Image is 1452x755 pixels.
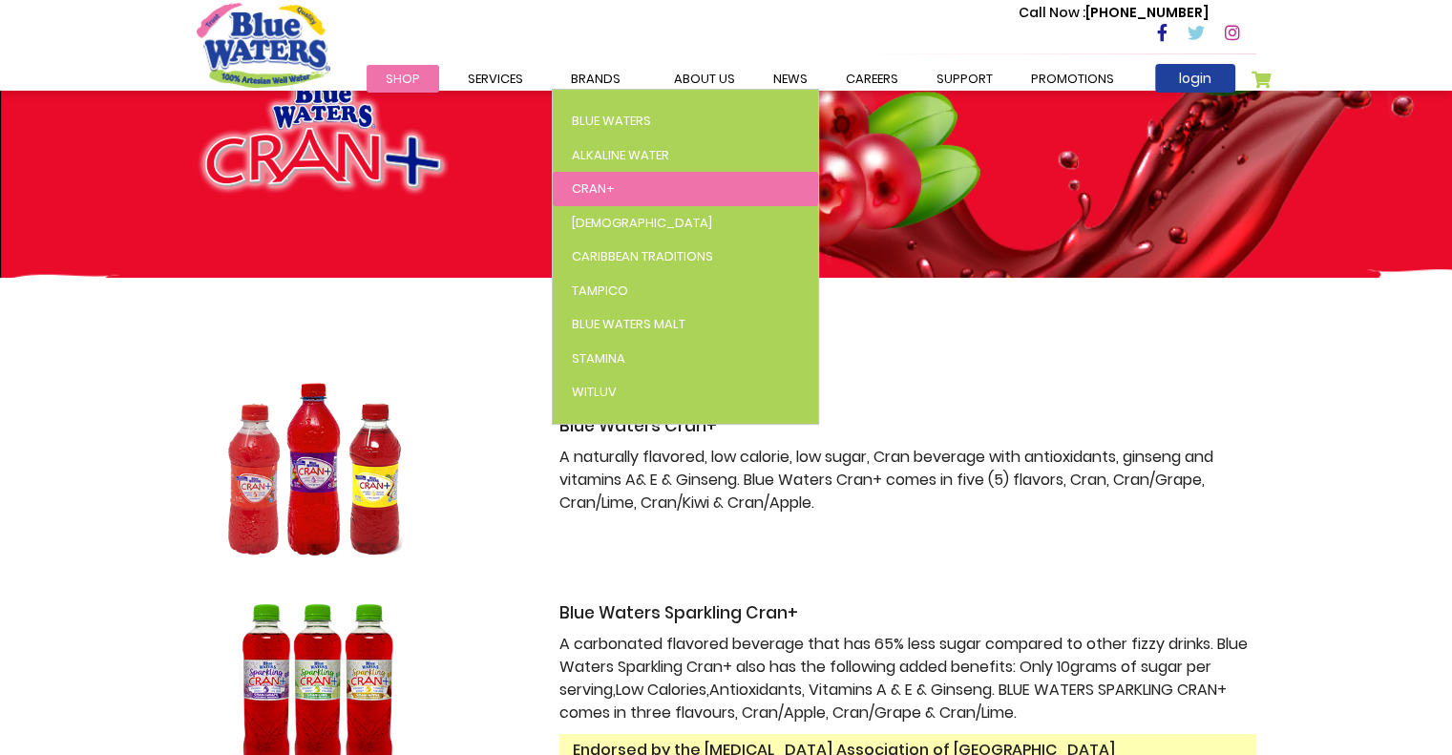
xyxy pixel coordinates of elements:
[572,383,617,401] span: WitLuv
[1155,64,1235,93] a: login
[559,603,1256,623] h3: Blue Waters Sparkling Cran+
[1019,3,1085,22] span: Call Now :
[386,70,420,88] span: Shop
[572,214,712,232] span: [DEMOGRAPHIC_DATA]
[572,282,628,300] span: Tampico
[197,3,330,87] a: store logo
[572,247,713,265] span: Caribbean Traditions
[917,65,1012,93] a: support
[559,416,1256,436] h3: Blue Waters Cran+
[468,70,523,88] span: Services
[559,335,1256,376] h2: CRAN+
[754,65,827,93] a: News
[559,446,1256,514] p: A naturally flavored, low calorie, low sugar, Cran beverage with antioxidants, ginseng and vitami...
[572,179,615,198] span: Cran+
[572,315,685,333] span: Blue Waters Malt
[572,112,651,130] span: Blue Waters
[571,70,621,88] span: Brands
[572,146,669,164] span: Alkaline Water
[1012,65,1133,93] a: Promotions
[559,633,1256,724] p: A carbonated flavored beverage that has 65% less sugar compared to other fizzy drinks. Blue Water...
[572,349,625,367] span: Stamina
[827,65,917,93] a: careers
[1019,3,1209,23] p: [PHONE_NUMBER]
[655,65,754,93] a: about us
